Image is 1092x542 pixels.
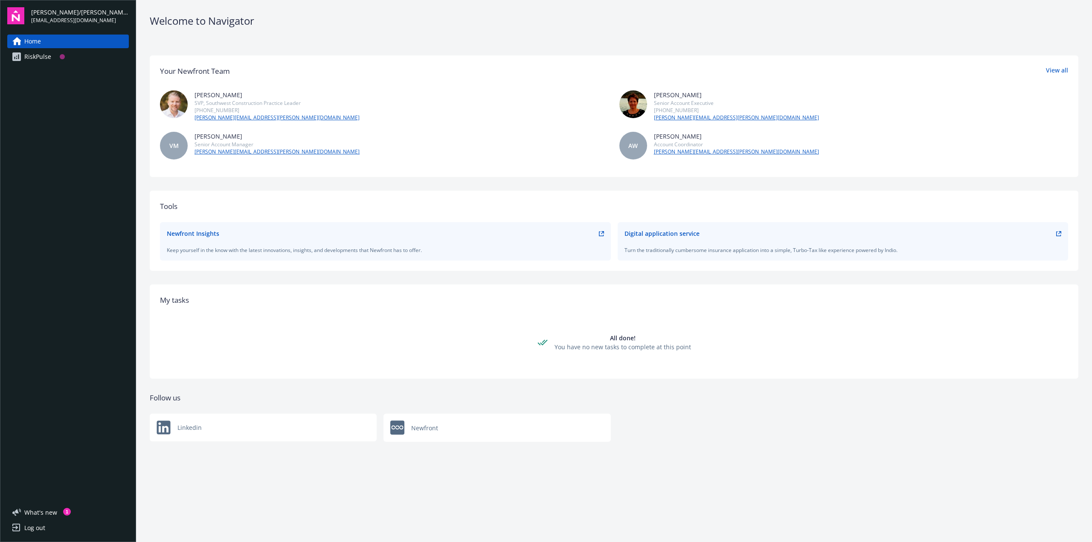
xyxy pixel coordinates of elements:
img: Newfront logo [157,420,171,435]
div: You have no new tasks to complete at this point [555,342,691,351]
div: All done! [555,333,691,342]
div: Senior Account Manager [195,141,360,148]
div: [PERSON_NAME] [654,90,819,99]
div: Follow us [150,392,1078,403]
img: navigator-logo.svg [7,7,24,24]
span: Home [24,35,41,48]
div: [PERSON_NAME] [195,132,360,141]
span: [EMAIL_ADDRESS][DOMAIN_NAME] [31,17,129,24]
a: [PERSON_NAME][EMAIL_ADDRESS][PERSON_NAME][DOMAIN_NAME] [195,148,360,156]
a: Newfront logoLinkedin [150,414,377,442]
div: Your Newfront Team [160,66,230,77]
div: 1 [63,508,71,516]
div: Log out [24,521,45,535]
span: AW [628,141,638,150]
img: photo [619,90,647,118]
span: What ' s new [24,508,57,517]
div: RiskPulse [24,50,51,64]
div: [PHONE_NUMBER] [195,107,360,114]
img: Newfront logo [390,420,404,435]
div: [PHONE_NUMBER] [654,107,819,114]
div: My tasks [160,295,1068,306]
div: Turn the traditionally cumbersome insurance application into a simple, Turbo-Tax like experience ... [624,246,1062,254]
div: Welcome to Navigator [150,14,1078,28]
img: photo [160,90,188,118]
a: Newfront logoNewfront [383,414,610,442]
a: RiskPulse [7,50,129,64]
div: Newfront [383,414,610,442]
div: Account Coordinator [654,141,819,148]
a: [PERSON_NAME][EMAIL_ADDRESS][PERSON_NAME][DOMAIN_NAME] [654,114,819,122]
div: Newfront Insights [167,229,219,238]
div: Keep yourself in the know with the latest innovations, insights, and developments that Newfront h... [167,246,604,254]
a: Home [7,35,129,48]
button: [PERSON_NAME]/[PERSON_NAME] Construction, Inc.[EMAIL_ADDRESS][DOMAIN_NAME] [31,7,129,24]
div: Tools [160,201,1068,212]
a: [PERSON_NAME][EMAIL_ADDRESS][PERSON_NAME][DOMAIN_NAME] [195,114,360,122]
div: [PERSON_NAME] [195,90,360,99]
div: Digital application service [624,229,700,238]
button: What's new1 [7,508,71,517]
span: [PERSON_NAME]/[PERSON_NAME] Construction, Inc. [31,8,129,17]
div: [PERSON_NAME] [654,132,819,141]
div: Senior Account Executive [654,99,819,107]
span: VM [169,141,179,150]
div: SVP, Southwest Construction Practice Leader [195,99,360,107]
a: [PERSON_NAME][EMAIL_ADDRESS][PERSON_NAME][DOMAIN_NAME] [654,148,819,156]
a: View all [1046,66,1068,77]
div: Linkedin [150,414,377,441]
